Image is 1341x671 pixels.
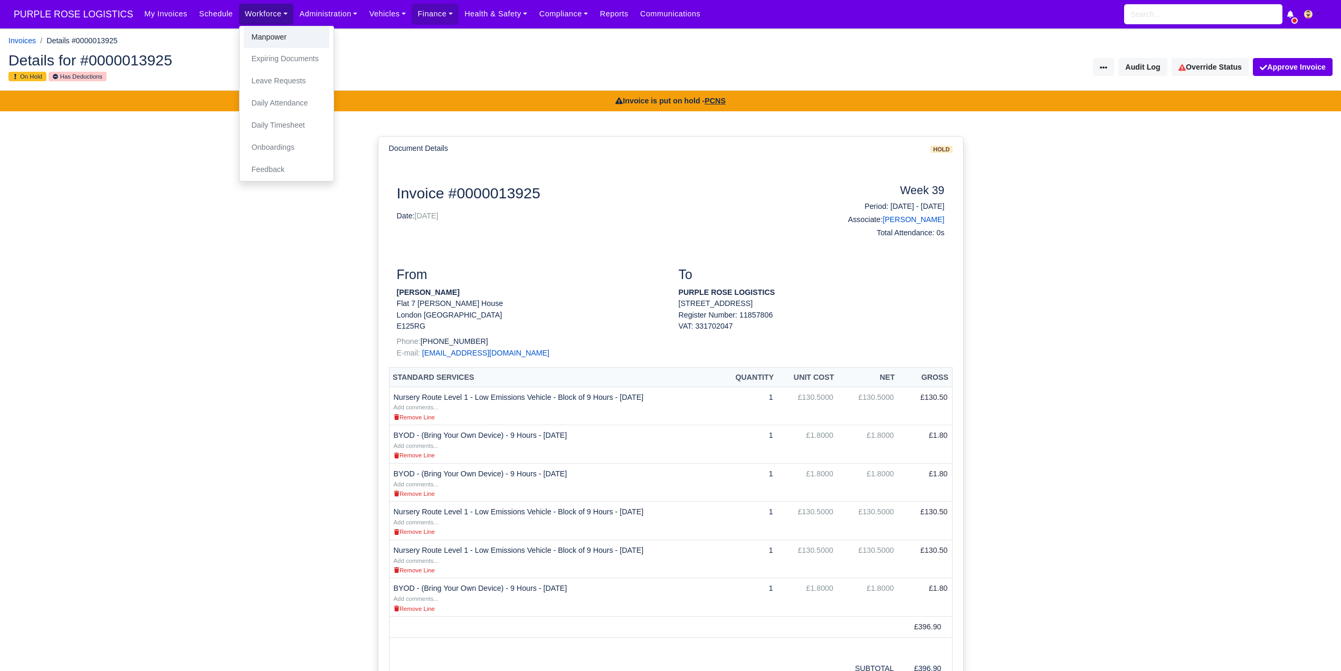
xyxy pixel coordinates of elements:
a: Remove Line [394,450,435,459]
td: £1.8000 [777,578,838,617]
td: BYOD - (Bring Your Own Device) - 9 Hours - [DATE] [389,463,719,502]
a: Compliance [534,4,594,24]
a: Workforce [239,4,294,24]
a: Feedback [244,159,329,181]
h2: Invoice #0000013925 [397,184,804,202]
th: Gross [898,368,952,387]
a: Communications [634,4,707,24]
td: £130.5000 [838,387,898,425]
td: 1 [719,540,777,578]
a: Remove Line [394,489,435,497]
small: Add comments... [394,596,439,602]
td: Nursery Route Level 1 - Low Emissions Vehicle - Block of 9 Hours - [DATE] [389,387,719,425]
a: Invoices [8,36,36,45]
span: hold [930,146,952,154]
td: £130.50 [898,387,952,425]
iframe: Chat Widget [1288,620,1341,671]
u: PCNS [705,97,726,105]
span: E-mail: [397,349,420,357]
div: VAT: 331702047 [679,321,945,332]
button: Audit Log [1118,58,1167,76]
p: [PHONE_NUMBER] [397,336,663,347]
small: Add comments... [394,558,439,564]
span: [DATE] [415,212,439,220]
small: On Hold [8,72,46,81]
a: Administration [293,4,363,24]
td: 1 [719,425,777,464]
a: Add comments... [394,594,439,602]
p: E125RG [397,321,663,332]
small: Remove Line [394,567,435,573]
a: Finance [412,4,459,24]
td: £1.80 [898,425,952,464]
small: Add comments... [394,481,439,487]
a: My Invoices [138,4,193,24]
a: Schedule [193,4,239,24]
a: Remove Line [394,604,435,612]
a: Vehicles [364,4,412,24]
a: Add comments... [394,480,439,488]
td: £1.8000 [777,425,838,464]
small: Remove Line [394,491,435,497]
a: [PERSON_NAME] [882,215,944,224]
td: BYOD - (Bring Your Own Device) - 9 Hours - [DATE] [389,578,719,617]
td: £130.5000 [838,502,898,540]
th: Net [838,368,898,387]
div: Register Number: 11857806 [671,310,953,332]
th: Standard Services [389,368,719,387]
a: Daily Timesheet [244,114,329,137]
h3: From [397,267,663,283]
a: Expiring Documents [244,48,329,70]
small: Remove Line [394,606,435,612]
td: £1.8000 [777,463,838,502]
h6: Associate: [820,215,945,224]
p: Flat 7 [PERSON_NAME] House [397,298,663,309]
a: Daily Attendance [244,92,329,114]
td: 1 [719,463,777,502]
p: [STREET_ADDRESS] [679,298,945,309]
p: London [GEOGRAPHIC_DATA] [397,310,663,321]
h4: Week 39 [820,184,945,198]
li: Details #0000013925 [36,35,118,47]
a: Override Status [1172,58,1249,76]
h6: Document Details [389,144,448,153]
td: £130.5000 [777,502,838,540]
a: Onboardings [244,137,329,159]
a: [EMAIL_ADDRESS][DOMAIN_NAME] [422,349,549,357]
strong: PURPLE ROSE LOGISTICS [679,288,775,296]
small: Remove Line [394,529,435,535]
small: Remove Line [394,414,435,420]
small: Add comments... [394,519,439,525]
td: Nursery Route Level 1 - Low Emissions Vehicle - Block of 9 Hours - [DATE] [389,502,719,540]
td: £130.5000 [777,540,838,578]
a: Manpower [244,26,329,49]
td: Nursery Route Level 1 - Low Emissions Vehicle - Block of 9 Hours - [DATE] [389,540,719,578]
small: Add comments... [394,404,439,410]
small: Add comments... [394,443,439,449]
small: Remove Line [394,452,435,458]
small: Has Deductions [49,72,107,81]
a: Remove Line [394,413,435,421]
a: Remove Line [394,527,435,535]
a: Add comments... [394,402,439,411]
h3: To [679,267,945,283]
h6: Total Attendance: 0s [820,228,945,237]
td: £130.5000 [777,387,838,425]
h6: Period: [DATE] - [DATE] [820,202,945,211]
td: £130.50 [898,502,952,540]
a: Health & Safety [459,4,534,24]
td: £1.80 [898,578,952,617]
th: Unit Cost [777,368,838,387]
a: Remove Line [394,565,435,574]
td: £1.8000 [838,463,898,502]
strong: [PERSON_NAME] [397,288,460,296]
a: Add comments... [394,517,439,526]
td: £130.50 [898,540,952,578]
input: Search... [1124,4,1282,24]
a: PURPLE ROSE LOGISTICS [8,4,138,25]
td: BYOD - (Bring Your Own Device) - 9 Hours - [DATE] [389,425,719,464]
button: Approve Invoice [1253,58,1333,76]
td: 1 [719,502,777,540]
span: Phone: [397,337,421,346]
